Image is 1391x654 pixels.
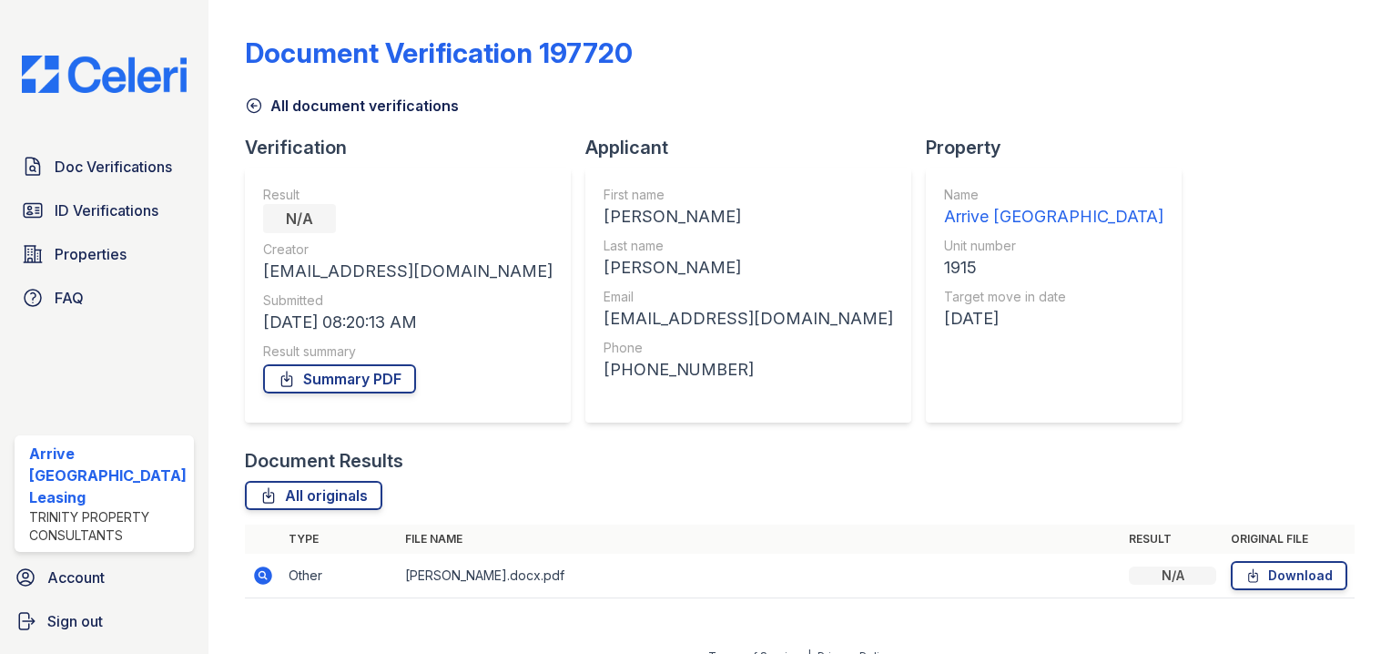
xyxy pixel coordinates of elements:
[55,243,127,265] span: Properties
[263,310,553,335] div: [DATE] 08:20:13 AM
[15,236,194,272] a: Properties
[604,288,893,306] div: Email
[55,199,158,221] span: ID Verifications
[944,186,1163,204] div: Name
[604,306,893,332] div: [EMAIL_ADDRESS][DOMAIN_NAME]
[398,554,1122,598] td: [PERSON_NAME].docx.pdf
[263,186,553,204] div: Result
[245,36,633,69] div: Document Verification 197720
[15,280,194,316] a: FAQ
[29,443,187,508] div: Arrive [GEOGRAPHIC_DATA] Leasing
[281,525,398,554] th: Type
[263,259,553,284] div: [EMAIL_ADDRESS][DOMAIN_NAME]
[604,339,893,357] div: Phone
[263,204,336,233] div: N/A
[245,135,585,160] div: Verification
[7,559,201,596] a: Account
[604,255,893,281] div: [PERSON_NAME]
[263,240,553,259] div: Creator
[944,255,1163,281] div: 1915
[263,364,416,393] a: Summary PDF
[1223,525,1355,554] th: Original file
[281,554,398,598] td: Other
[29,508,187,545] div: Trinity Property Consultants
[604,186,893,204] div: First name
[245,481,382,510] a: All originals
[263,342,553,361] div: Result summary
[604,357,893,383] div: [PHONE_NUMBER]
[1129,567,1216,585] div: N/A
[47,567,105,588] span: Account
[15,192,194,229] a: ID Verifications
[944,204,1163,230] div: Arrive [GEOGRAPHIC_DATA]
[55,287,84,309] span: FAQ
[263,291,553,310] div: Submitted
[604,237,893,255] div: Last name
[944,237,1163,255] div: Unit number
[944,288,1163,306] div: Target move in date
[47,610,103,632] span: Sign out
[604,204,893,230] div: [PERSON_NAME]
[585,135,926,160] div: Applicant
[55,156,172,178] span: Doc Verifications
[245,95,459,117] a: All document verifications
[926,135,1196,160] div: Property
[7,56,201,93] img: CE_Logo_Blue-a8612792a0a2168367f1c8372b55b34899dd931a85d93a1a3d3e32e68fde9ad4.png
[1231,561,1347,590] a: Download
[15,148,194,185] a: Doc Verifications
[7,603,201,639] a: Sign out
[245,448,403,474] div: Document Results
[398,525,1122,554] th: File name
[944,306,1163,332] div: [DATE]
[944,186,1163,230] a: Name Arrive [GEOGRAPHIC_DATA]
[1122,525,1223,554] th: Result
